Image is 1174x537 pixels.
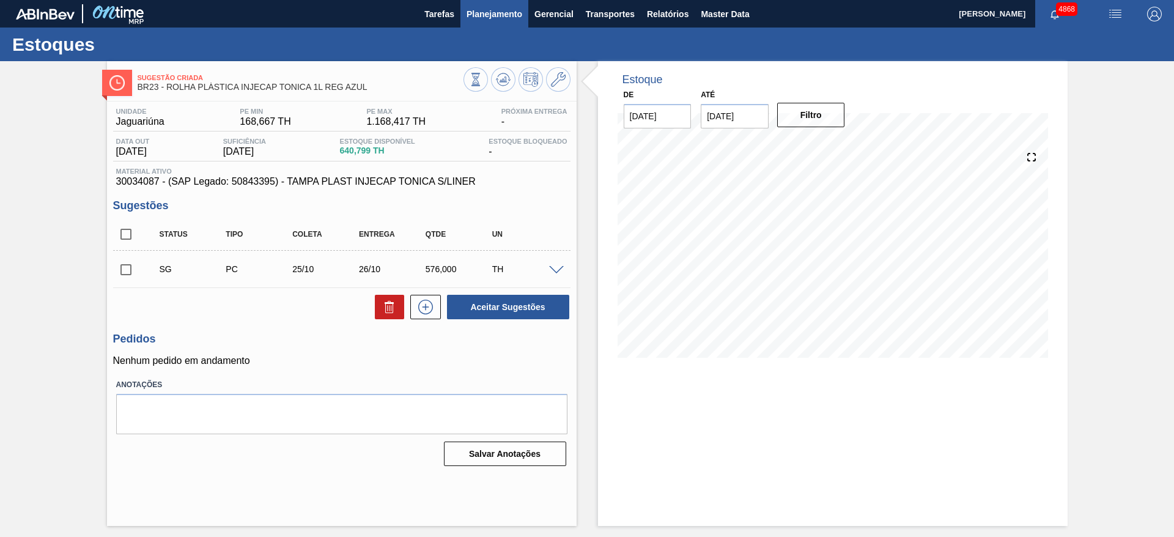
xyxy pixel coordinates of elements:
[116,176,567,187] span: 30034087 - (SAP Legado: 50843395) - TAMPA PLAST INJECAP TONICA S/LINER
[157,230,231,239] div: Status
[240,108,290,115] span: PE MIN
[701,7,749,21] span: Master Data
[423,230,497,239] div: Qtde
[113,199,570,212] h3: Sugestões
[289,230,363,239] div: Coleta
[519,67,543,92] button: Programar Estoque
[501,108,567,115] span: Próxima Entrega
[624,91,634,99] label: De
[701,91,715,99] label: Até
[489,138,567,145] span: Estoque Bloqueado
[463,67,488,92] button: Visão Geral dos Estoques
[289,264,363,274] div: 25/10/2025
[1108,7,1123,21] img: userActions
[586,7,635,21] span: Transportes
[113,333,570,346] h3: Pedidos
[240,116,290,127] span: 168,667 TH
[340,146,415,155] span: 640,799 TH
[489,264,563,274] div: TH
[157,264,231,274] div: Sugestão Criada
[647,7,689,21] span: Relatórios
[622,73,663,86] div: Estoque
[701,104,769,128] input: dd/mm/yyyy
[624,104,692,128] input: dd/mm/yyyy
[467,7,522,21] span: Planejamento
[485,138,570,157] div: -
[1056,2,1077,16] span: 4868
[116,138,150,145] span: Data out
[223,138,266,145] span: Suficiência
[12,37,229,51] h1: Estoques
[489,230,563,239] div: UN
[498,108,570,127] div: -
[491,67,515,92] button: Atualizar Gráfico
[356,230,430,239] div: Entrega
[113,355,570,366] p: Nenhum pedido em andamento
[109,75,125,91] img: Ícone
[404,295,441,319] div: Nova sugestão
[356,264,430,274] div: 26/10/2025
[223,230,297,239] div: Tipo
[138,74,463,81] span: Sugestão Criada
[116,146,150,157] span: [DATE]
[116,116,164,127] span: Jaguariúna
[423,264,497,274] div: 576,000
[441,294,570,320] div: Aceitar Sugestões
[777,103,845,127] button: Filtro
[116,108,164,115] span: Unidade
[116,376,567,394] label: Anotações
[534,7,574,21] span: Gerencial
[223,264,297,274] div: Pedido de Compra
[546,67,570,92] button: Ir ao Master Data / Geral
[138,83,463,92] span: BR23 - ROLHA PLÁSTICA INJECAP TONICA 1L REG AZUL
[444,442,566,466] button: Salvar Anotações
[369,295,404,319] div: Excluir Sugestões
[1147,7,1162,21] img: Logout
[366,108,426,115] span: PE MAX
[447,295,569,319] button: Aceitar Sugestões
[1035,6,1074,23] button: Notificações
[340,138,415,145] span: Estoque Disponível
[424,7,454,21] span: Tarefas
[116,168,567,175] span: Material ativo
[16,9,75,20] img: TNhmsLtSVTkK8tSr43FrP2fwEKptu5GPRR3wAAAABJRU5ErkJggg==
[366,116,426,127] span: 1.168,417 TH
[223,146,266,157] span: [DATE]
